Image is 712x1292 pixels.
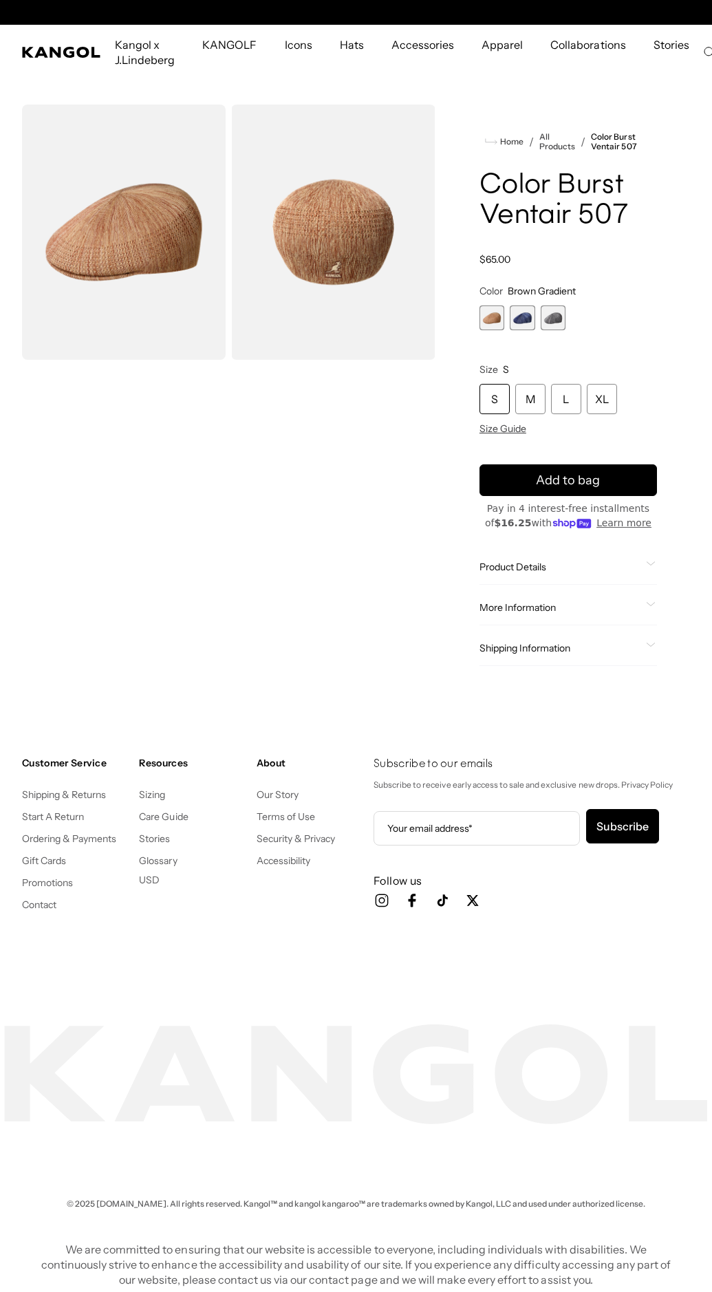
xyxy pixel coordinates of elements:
[374,873,690,888] h3: Follow us
[139,874,160,886] button: USD
[391,25,454,65] span: Accessories
[101,25,188,80] a: Kangol x J.Lindeberg
[202,25,257,65] span: KANGOLF
[482,25,523,65] span: Apparel
[539,132,575,151] a: All Products
[550,25,625,65] span: Collaborations
[374,777,690,793] p: Subscribe to receive early access to sale and exclusive new drops. Privacy Policy
[139,810,188,823] a: Care Guide
[654,25,689,80] span: Stories
[271,25,326,65] a: Icons
[508,285,576,297] span: Brown Gradient
[139,832,170,845] a: Stories
[479,601,640,614] span: More Information
[22,105,435,360] product-gallery: Gallery Viewer
[215,7,498,18] slideshow-component: Announcement bar
[257,788,299,801] a: Our Story
[22,876,73,889] a: Promotions
[22,832,117,845] a: Ordering & Payments
[22,788,107,801] a: Shipping & Returns
[231,105,435,360] img: color-brown-gradient
[479,305,504,330] label: Brown Gradient
[536,471,600,490] span: Add to bag
[640,25,703,80] a: Stories
[22,854,66,867] a: Gift Cards
[479,305,504,330] div: 1 of 3
[215,7,498,18] div: 1 of 2
[215,7,498,18] div: Announcement
[326,25,378,65] a: Hats
[374,757,690,772] h4: Subscribe to our emails
[537,25,639,65] a: Collaborations
[115,25,175,80] span: Kangol x J.Lindeberg
[257,854,310,867] a: Accessibility
[524,133,534,150] li: /
[586,809,659,843] button: Subscribe
[188,25,270,65] a: KANGOLF
[510,305,535,330] div: 2 of 3
[37,1242,676,1287] p: We are committed to ensuring that our website is accessible to everyone, including individuals wi...
[575,133,585,150] li: /
[479,422,526,435] span: Size Guide
[479,464,657,496] button: Add to bag
[479,642,640,654] span: Shipping Information
[591,132,657,151] a: Color Burst Ventair 507
[510,305,535,330] label: Denim Gradient
[479,561,640,573] span: Product Details
[378,25,468,65] a: Accessories
[22,105,226,360] img: color-brown-gradient
[22,810,84,823] a: Start A Return
[285,25,312,65] span: Icons
[257,757,363,769] h4: About
[22,898,56,911] a: Contact
[257,832,336,845] a: Security & Privacy
[541,305,565,330] div: 3 of 3
[479,171,657,231] h1: Color Burst Ventair 507
[22,47,101,58] a: Kangol
[497,137,524,147] span: Home
[257,810,315,823] a: Terms of Use
[479,253,510,266] span: $65.00
[551,384,581,414] div: L
[479,363,498,376] span: Size
[515,384,546,414] div: M
[468,25,537,65] a: Apparel
[479,384,510,414] div: S
[22,757,128,769] h4: Customer Service
[139,788,165,801] a: Sizing
[139,854,177,867] a: Glossary
[503,363,509,376] span: S
[479,132,657,151] nav: breadcrumbs
[485,136,524,148] a: Home
[340,25,364,65] span: Hats
[541,305,565,330] label: Black Gradient
[587,384,617,414] div: XL
[139,757,245,769] h4: Resources
[479,285,503,297] span: Color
